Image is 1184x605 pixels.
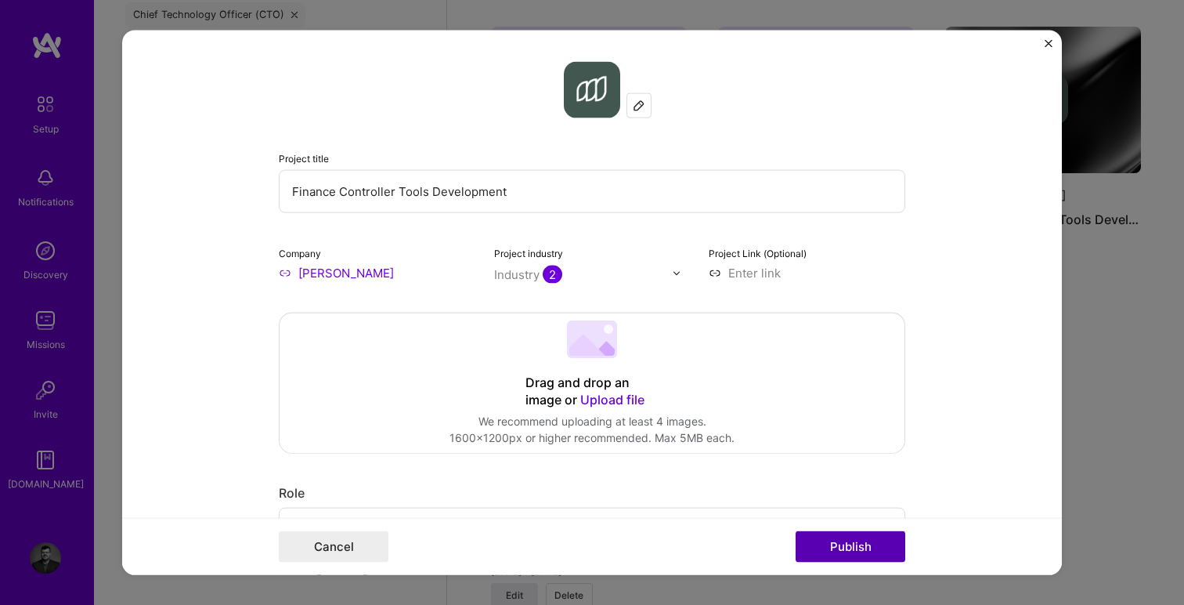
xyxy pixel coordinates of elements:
img: Edit [633,100,645,112]
span: 2 [543,266,562,284]
div: Edit [627,94,651,118]
input: Enter link [709,265,905,281]
input: Enter name or website [279,265,475,281]
button: Cancel [279,531,388,562]
div: Drag and drop an image or Upload fileWe recommend uploading at least 4 images.1600x1200px or high... [279,313,905,454]
div: Industry [494,266,562,283]
img: drop icon [672,268,681,277]
img: Company logo [564,62,620,118]
button: Publish [796,531,905,562]
label: Project Link (Optional) [709,248,807,259]
input: Enter the name of the project [279,170,905,213]
label: Project industry [494,248,563,259]
span: Upload file [580,392,644,408]
label: Company [279,248,321,259]
div: We recommend uploading at least 4 images. [449,413,735,429]
label: Project title [279,153,329,165]
div: Drag and drop an image or [525,375,659,409]
div: Role [279,485,905,502]
div: 1600x1200px or higher recommended. Max 5MB each. [449,429,735,446]
button: Close [1045,40,1052,56]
